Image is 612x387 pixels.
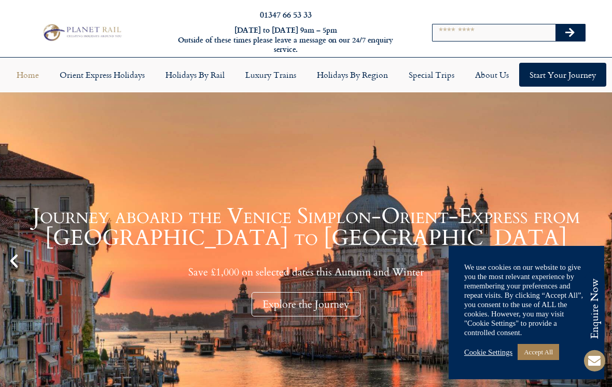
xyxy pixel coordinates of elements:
h1: Journey aboard the Venice Simplon-Orient-Express from [GEOGRAPHIC_DATA] to [GEOGRAPHIC_DATA] [26,205,586,249]
a: 01347 66 53 33 [260,8,312,20]
a: Accept All [518,344,559,360]
div: Explore the Journey [252,292,360,316]
div: Previous slide [5,252,23,270]
p: Save £1,000 on selected dates this Autumn and Winter [26,266,586,279]
a: Luxury Trains [235,63,307,87]
a: Orient Express Holidays [49,63,155,87]
a: Cookie Settings [464,348,512,357]
div: We use cookies on our website to give you the most relevant experience by remembering your prefer... [464,262,589,337]
nav: Menu [5,63,607,87]
a: Holidays by Rail [155,63,235,87]
a: Special Trips [398,63,465,87]
img: Planet Rail Train Holidays Logo [40,22,123,43]
a: Start your Journey [519,63,606,87]
a: About Us [465,63,519,87]
h6: [DATE] to [DATE] 9am – 5pm Outside of these times please leave a message on our 24/7 enquiry serv... [166,25,406,54]
button: Search [555,24,586,41]
a: Holidays by Region [307,63,398,87]
a: Home [6,63,49,87]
